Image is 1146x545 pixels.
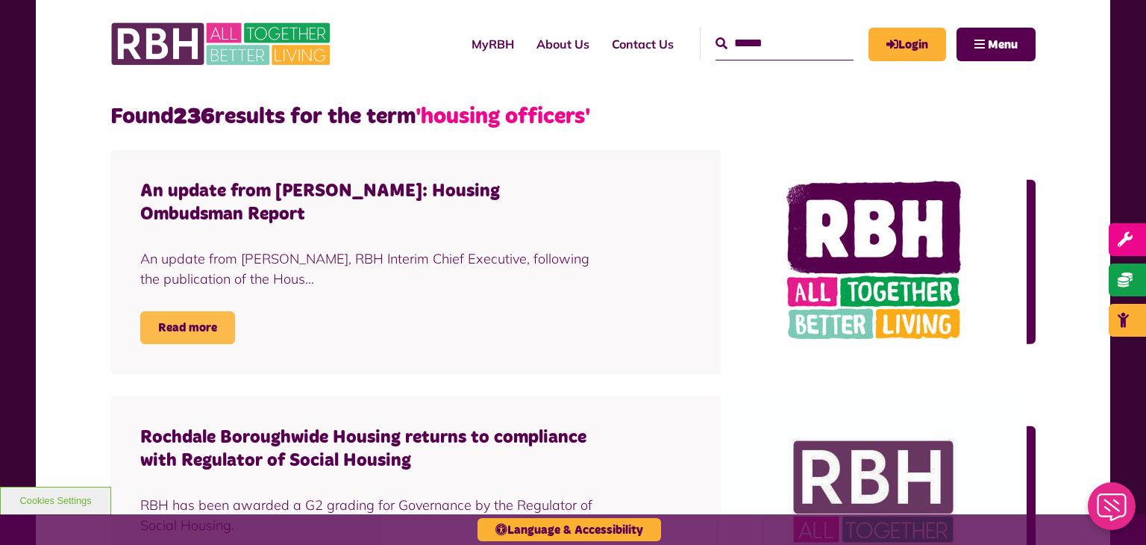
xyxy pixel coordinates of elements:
[140,180,601,226] h4: An update from [PERSON_NAME]: Housing Ombudsman Report
[988,39,1018,51] span: Menu
[140,495,601,535] div: RBH has been awarded a G2 grading for Governance by the Regulator of Social Housing.
[716,28,854,60] input: Search
[956,28,1036,61] button: Navigation
[460,24,525,64] a: MyRBH
[174,105,215,128] strong: 236
[110,15,334,73] img: RBH
[477,518,661,541] button: Language & Accessibility
[140,426,601,473] h4: Rochdale Boroughwide Housing returns to compliance with Regulator of Social Housing
[1079,478,1146,545] iframe: Netcall Web Assistant for live chat
[140,311,235,344] a: Read more An update from Yvonne Arrowsmith: Housing Ombudsman Report
[110,102,1036,131] h2: Found results for the term
[601,24,685,64] a: Contact Us
[721,150,1027,370] img: RBH logo
[140,249,601,289] div: An update from [PERSON_NAME], RBH Interim Chief Executive, following the publication of the Hous…
[868,28,946,61] a: MyRBH
[416,105,590,128] span: 'housing officers'
[525,24,601,64] a: About Us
